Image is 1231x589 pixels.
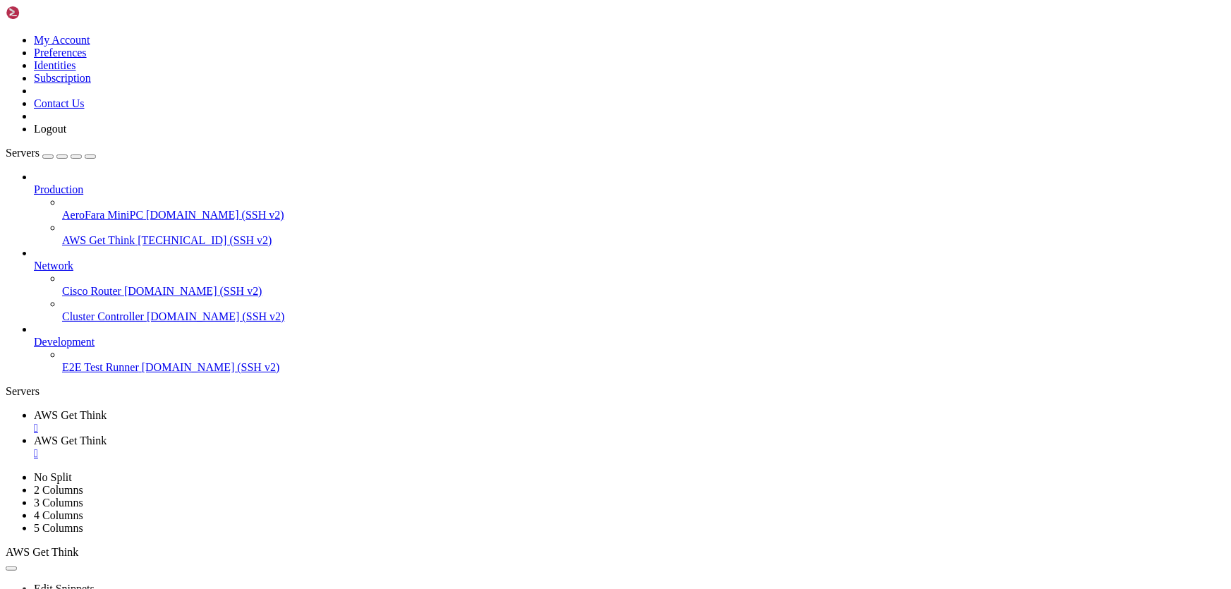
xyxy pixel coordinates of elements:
[135,353,141,365] span: ~
[34,171,1225,247] li: Production
[6,138,1048,150] x-row: Swap usage: 0%
[62,285,121,297] span: Cisco Router
[6,174,1048,186] x-row: IPv4 address for ens5: [TECHNICAL_ID]
[62,298,1225,323] li: Cluster Controller [DOMAIN_NAME] (SSH v2)
[6,54,1048,66] x-row: * Support: [URL][DOMAIN_NAME]
[34,59,76,71] a: Identities
[6,269,1048,281] x-row: Expanded Security Maintenance for Applications is enabled.
[34,509,83,521] a: 4 Columns
[142,361,280,373] span: [DOMAIN_NAME] (SSH v2)
[62,348,1225,374] li: E2E Test Runner [DOMAIN_NAME] (SSH v2)
[34,409,1225,435] a: AWS Get Think
[6,245,1048,257] x-row: [URL][DOMAIN_NAME]
[62,361,139,373] span: E2E Test Runner
[34,123,66,135] a: Logout
[62,361,1225,374] a: E2E Test Runner [DOMAIN_NAME] (SSH v2)
[62,196,1225,221] li: AeroFara MiniPC [DOMAIN_NAME] (SSH v2)
[6,341,1048,353] x-row: Last login: [DATE] from [TECHNICAL_ID]
[62,221,1225,247] li: AWS Get Think [TECHNICAL_ID] (SSH v2)
[34,47,87,59] a: Preferences
[6,126,1048,138] x-row: Memory usage: 30%
[160,353,166,365] div: (26, 29)
[34,323,1225,374] li: Development
[6,30,1048,42] x-row: * Documentation: [URL][DOMAIN_NAME]
[6,114,1048,126] x-row: Usage of /: 51.6% of 28.90GB
[6,353,130,365] span: ubuntu@ip-172-31-3-202
[34,336,1225,348] a: Development
[34,97,85,109] a: Contact Us
[6,6,87,20] img: Shellngn
[62,285,1225,298] a: Cisco Router [DOMAIN_NAME] (SSH v2)
[34,471,72,483] a: No Split
[34,183,1225,196] a: Production
[62,310,1225,323] a: Cluster Controller [DOMAIN_NAME] (SSH v2)
[34,260,1225,272] a: Network
[34,435,107,447] span: AWS Get Think
[6,147,40,159] span: Servers
[6,546,78,558] span: AWS Get Think
[34,447,1225,460] a: 
[34,497,83,509] a: 3 Columns
[6,210,1048,221] x-row: * Ubuntu Pro delivers the most comprehensive open source security and
[6,162,1048,174] x-row: Users logged in: 0
[34,34,90,46] a: My Account
[34,484,83,496] a: 2 Columns
[6,150,1048,162] x-row: Processes: 155
[34,72,91,84] a: Subscription
[62,234,135,246] span: AWS Get Think
[6,293,1048,305] x-row: 8 updates can be applied immediately.
[34,409,107,421] span: AWS Get Think
[6,221,1048,233] x-row: compliance features.
[62,209,1225,221] a: AeroFara MiniPC [DOMAIN_NAME] (SSH v2)
[6,186,1048,198] x-row: IPv6 address for ens5: [TECHNICAL_ID]
[6,147,96,159] a: Servers
[34,422,1225,435] a: 
[6,385,1225,398] div: Servers
[34,183,83,195] span: Production
[62,209,143,221] span: AeroFara MiniPC
[34,336,95,348] span: Development
[62,272,1225,298] li: Cisco Router [DOMAIN_NAME] (SSH v2)
[146,209,284,221] span: [DOMAIN_NAME] (SSH v2)
[6,6,1048,18] x-row: Welcome to Ubuntu 22.04.5 LTS (GNU/Linux 6.8.0-1036-aws aarch64)
[34,260,73,272] span: Network
[6,353,1048,365] x-row: : $
[6,102,1048,114] x-row: System load: 0.26
[6,305,1048,317] x-row: To see these additional updates run: apt list --upgradable
[6,42,1048,54] x-row: * Management: [URL][DOMAIN_NAME]
[147,310,285,322] span: [DOMAIN_NAME] (SSH v2)
[34,435,1225,460] a: AWS Get Think
[138,234,272,246] span: [TECHNICAL_ID] (SSH v2)
[124,285,262,297] span: [DOMAIN_NAME] (SSH v2)
[34,522,83,534] a: 5 Columns
[62,310,144,322] span: Cluster Controller
[62,234,1225,247] a: AWS Get Think [TECHNICAL_ID] (SSH v2)
[34,247,1225,323] li: Network
[6,78,1048,90] x-row: System information as of [DATE]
